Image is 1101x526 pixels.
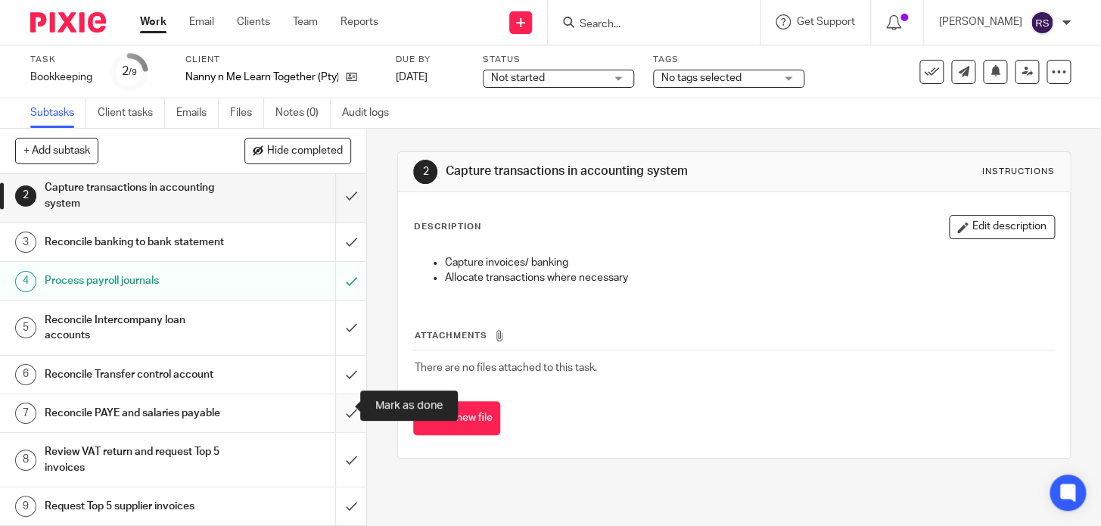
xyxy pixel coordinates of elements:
[797,17,855,27] span: Get Support
[140,14,166,30] a: Work
[176,98,219,128] a: Emails
[15,232,36,253] div: 3
[491,73,545,83] span: Not started
[15,364,36,385] div: 6
[30,12,106,33] img: Pixie
[939,14,1022,30] p: [PERSON_NAME]
[244,138,351,163] button: Hide completed
[396,54,464,66] label: Due by
[414,363,596,373] span: There are no files attached to this task.
[30,54,92,66] label: Task
[483,54,634,66] label: Status
[578,18,714,32] input: Search
[15,185,36,207] div: 2
[230,98,264,128] a: Files
[45,363,229,386] h1: Reconcile Transfer control account
[949,215,1055,239] button: Edit description
[413,221,481,233] p: Description
[342,98,400,128] a: Audit logs
[1030,11,1054,35] img: svg%3E
[45,269,229,292] h1: Process payroll journals
[30,70,92,85] div: Bookkeeping
[237,14,270,30] a: Clients
[267,145,343,157] span: Hide completed
[45,309,229,347] h1: Reconcile Intercompany loan accounts
[45,495,229,518] h1: Request Top 5 supplier invoices
[189,14,214,30] a: Email
[396,72,428,82] span: [DATE]
[413,160,437,184] div: 2
[444,270,1053,285] p: Allocate transactions where necessary
[275,98,331,128] a: Notes (0)
[45,231,229,254] h1: Reconcile banking to bank statement
[15,317,36,338] div: 5
[45,402,229,425] h1: Reconcile PAYE and salaries payable
[129,68,137,76] small: /9
[15,403,36,424] div: 7
[45,440,229,479] h1: Review VAT return and request Top 5 invoices
[414,331,487,340] span: Attachments
[15,496,36,517] div: 9
[185,54,377,66] label: Client
[661,73,742,83] span: No tags selected
[98,98,165,128] a: Client tasks
[185,70,338,85] p: Nanny n Me Learn Together (Pty) Ltd
[982,166,1055,178] div: Instructions
[341,14,378,30] a: Reports
[413,401,500,435] button: Attach new file
[653,54,804,66] label: Tags
[444,255,1053,270] p: Capture invoices/ banking
[15,271,36,292] div: 4
[15,138,98,163] button: + Add subtask
[122,63,137,80] div: 2
[15,450,36,471] div: 8
[30,98,86,128] a: Subtasks
[45,176,229,215] h1: Capture transactions in accounting system
[293,14,318,30] a: Team
[446,163,767,179] h1: Capture transactions in accounting system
